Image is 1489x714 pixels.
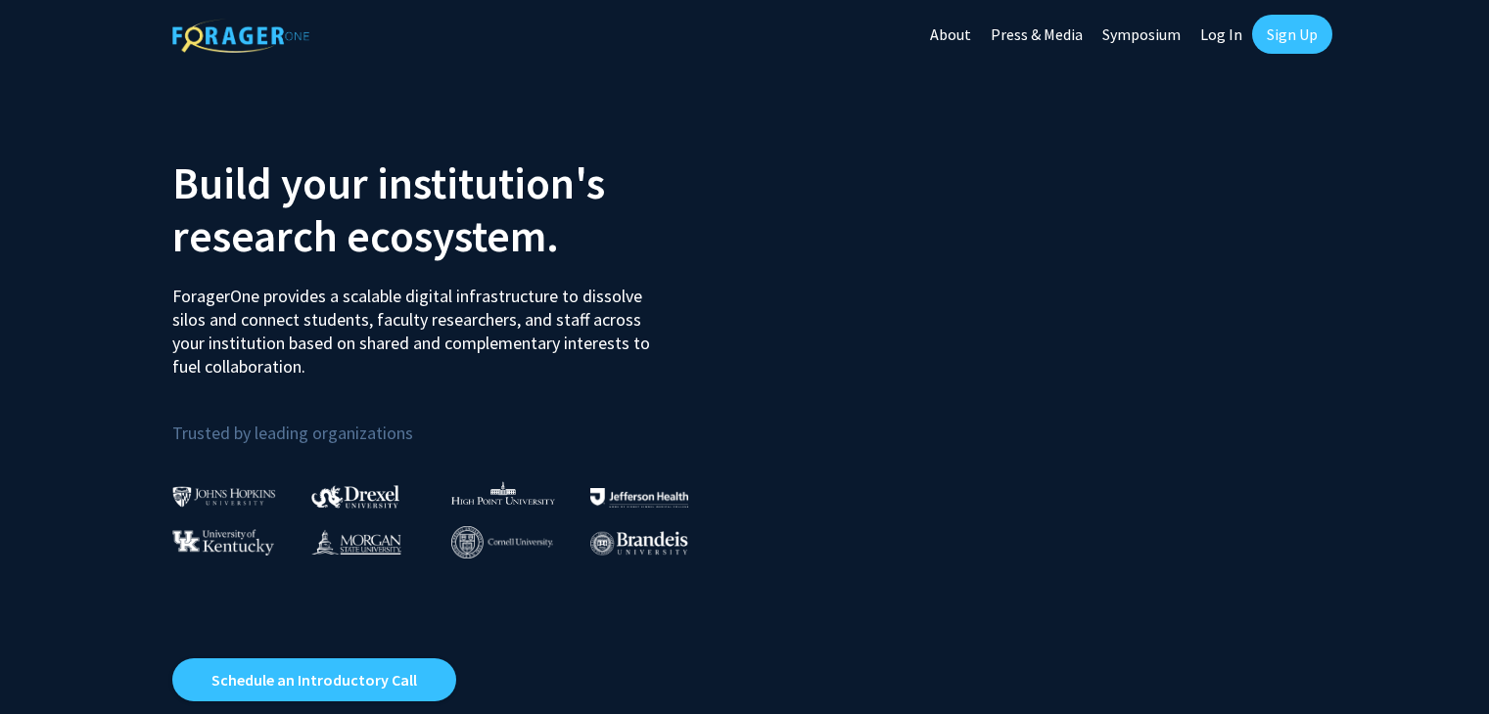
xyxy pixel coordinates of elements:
img: Drexel University [311,485,399,508]
img: Brandeis University [590,531,688,556]
img: High Point University [451,481,555,505]
a: Sign Up [1252,15,1332,54]
img: Cornell University [451,526,553,558]
a: Opens in a new tab [172,658,456,701]
img: Johns Hopkins University [172,486,276,507]
h2: Build your institution's research ecosystem. [172,156,730,262]
img: University of Kentucky [172,529,274,556]
p: Trusted by leading organizations [172,394,730,448]
p: ForagerOne provides a scalable digital infrastructure to dissolve silos and connect students, fac... [172,270,664,379]
img: Thomas Jefferson University [590,488,688,507]
img: Morgan State University [311,529,401,555]
img: ForagerOne Logo [172,19,309,53]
